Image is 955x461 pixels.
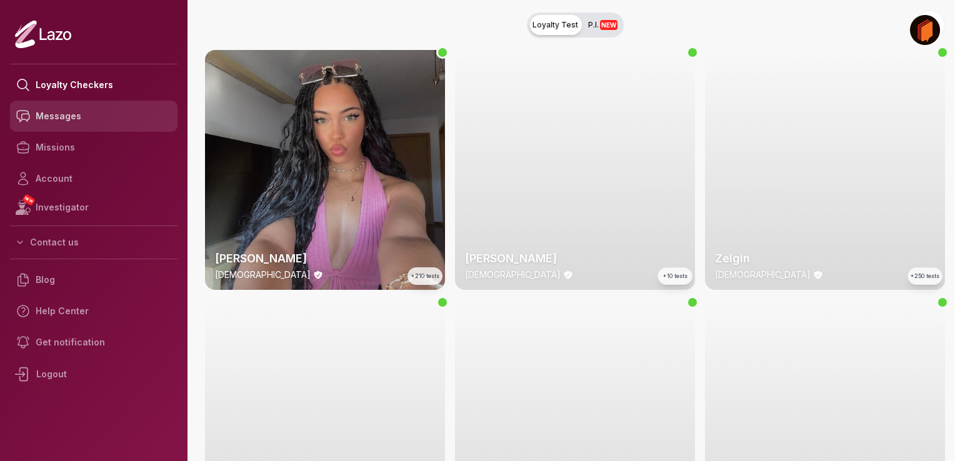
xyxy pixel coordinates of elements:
a: thumbcheckerZelgin[DEMOGRAPHIC_DATA]+250 tests [705,50,945,290]
a: thumbchecker[PERSON_NAME][DEMOGRAPHIC_DATA]+10 tests [455,50,695,290]
span: NEW [600,20,617,30]
a: NEWInvestigator [10,194,177,221]
span: +250 tests [911,272,939,280]
img: checker [205,50,445,290]
h2: Zelgin [715,250,935,267]
a: Blog [10,264,177,295]
img: checker [705,50,945,290]
span: Loyalty Test [532,20,578,30]
span: +210 tests [411,272,439,280]
a: Loyalty Checkers [10,69,177,101]
h2: [PERSON_NAME] [465,250,685,267]
a: Messages [10,101,177,132]
a: Missions [10,132,177,163]
button: Contact us [10,231,177,254]
h2: [PERSON_NAME] [215,250,435,267]
a: Get notification [10,327,177,358]
a: thumbchecker[PERSON_NAME][DEMOGRAPHIC_DATA]+210 tests [205,50,445,290]
span: P.I. [588,20,617,30]
a: Account [10,163,177,194]
p: [DEMOGRAPHIC_DATA] [465,269,561,281]
a: Help Center [10,295,177,327]
p: [DEMOGRAPHIC_DATA] [215,269,311,281]
img: checker [455,50,695,290]
span: NEW [22,194,36,206]
p: [DEMOGRAPHIC_DATA] [715,269,811,281]
div: Logout [10,358,177,390]
span: +10 tests [663,272,687,280]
